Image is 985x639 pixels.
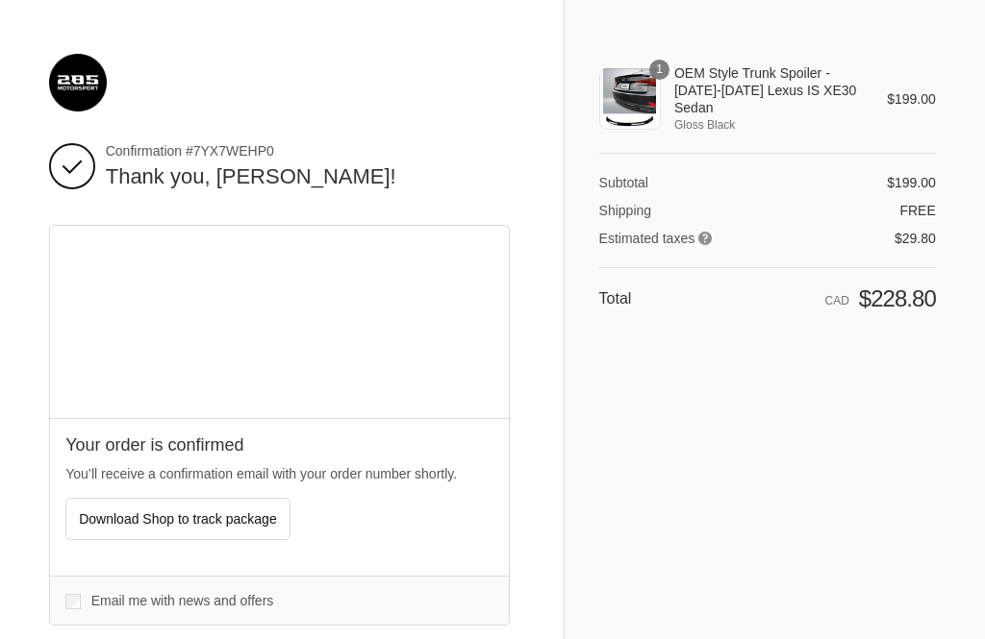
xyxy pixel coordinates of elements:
img: 285 Motorsport [49,54,107,111]
h2: Thank you, [PERSON_NAME]! [106,163,511,191]
h2: Your order is confirmed [65,434,493,456]
th: Subtotal [599,174,755,191]
span: OEM Style Trunk Spoiler - [DATE]-[DATE] Lexus IS XE30 Sedan [674,64,860,117]
p: You’ll receive a confirmation email with your order number shortly. [65,464,493,484]
iframe: Google map displaying pin point of shipping address: Gaspé, Quebec [50,226,510,418]
span: $228.80 [859,285,936,311]
button: Download Shop to track package [65,498,290,540]
span: Email me with news and offers [91,593,274,608]
span: $29.80 [895,231,936,246]
span: Download Shop to track package [79,511,276,527]
th: Estimated taxes [599,219,755,247]
span: 1 [649,60,669,80]
span: Gloss Black [674,116,860,134]
span: Shipping [599,203,652,218]
span: Free [899,203,935,218]
span: $199.00 [887,175,936,190]
span: CAD [825,294,849,307]
div: Google map displaying pin point of shipping address: Gaspé, Quebec [50,226,509,418]
span: $199.00 [887,91,936,107]
span: Confirmation #7YX7WEHP0 [106,142,511,160]
span: Total [599,290,632,307]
